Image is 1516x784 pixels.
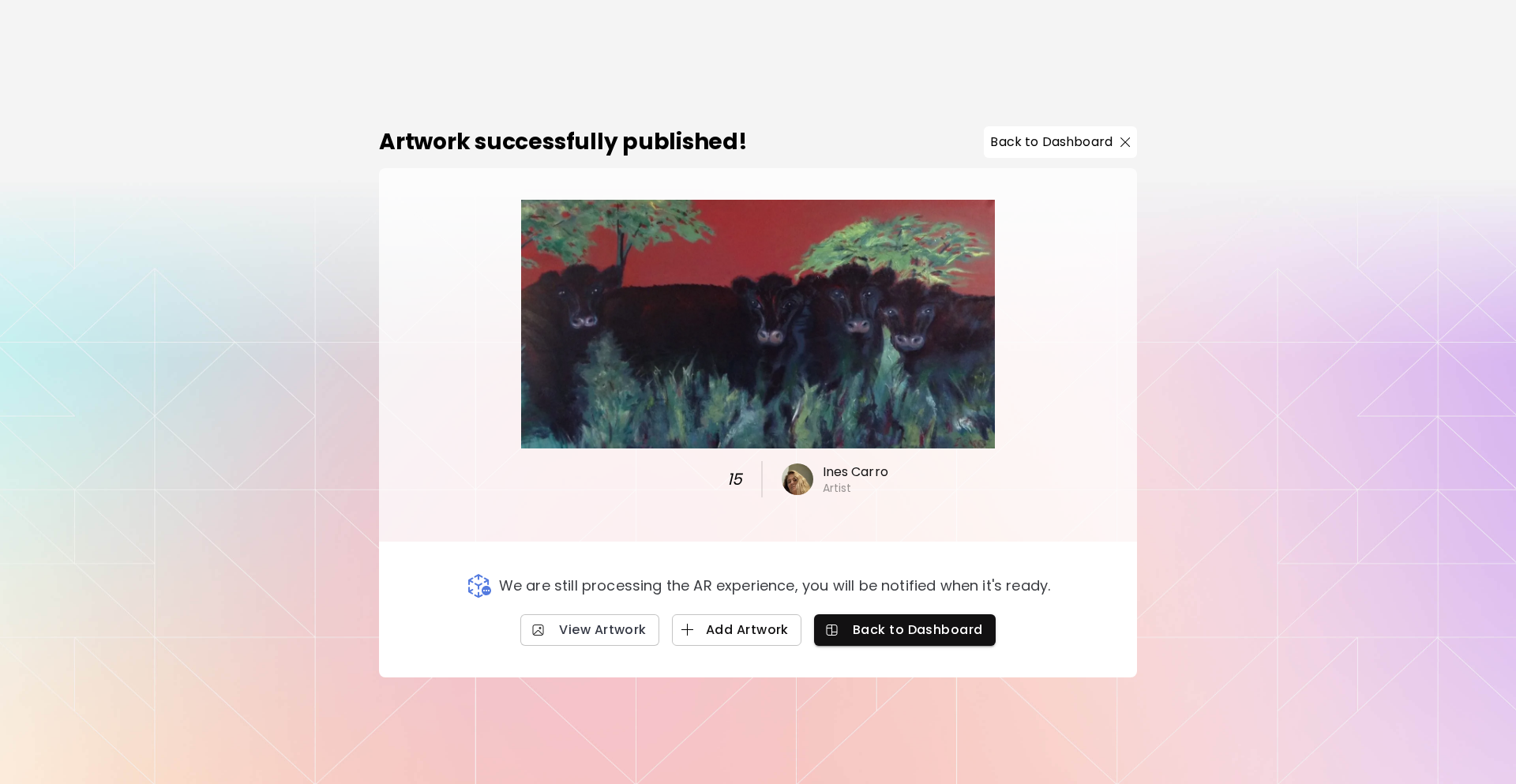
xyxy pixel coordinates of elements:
[379,126,748,159] h2: Artwork successfully published!
[823,481,852,495] h6: Artist
[823,463,888,481] h6: Ines Carro
[672,614,801,646] button: Add Artwork
[533,621,647,638] span: View Artwork
[499,577,1051,595] p: We are still processing the AR experience, you will be notified when it's ready.
[520,614,659,646] a: View Artwork
[984,126,1137,158] button: Back to Dashboard
[827,621,983,638] span: Back to Dashboard
[685,621,789,638] span: Add Artwork
[814,614,996,646] button: Back to Dashboard
[677,467,742,491] span: 15
[521,200,995,448] img: large.webp
[990,133,1113,152] p: Back to Dashboard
